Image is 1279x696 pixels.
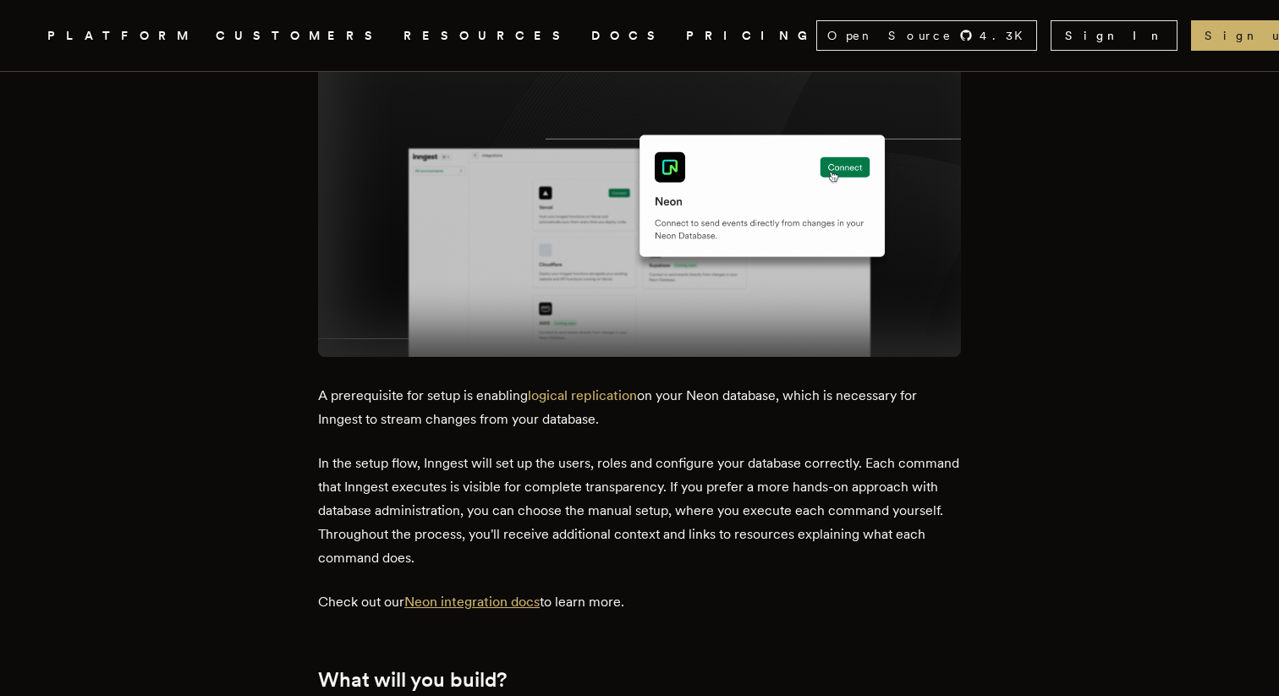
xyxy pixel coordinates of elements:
a: logical replication [528,387,637,403]
p: In the setup flow, Inngest will set up the users, roles and configure your database correctly. Ea... [318,452,961,570]
img: Neon integration in the Inngest dashboard [318,60,961,357]
span: Open Source [827,27,952,44]
a: CUSTOMERS [216,25,383,47]
a: DOCS [591,25,666,47]
p: Check out our to learn more. [318,590,961,614]
span: 4.3 K [980,27,1033,44]
h2: What will you build? [318,668,961,692]
a: Sign In [1051,20,1177,51]
a: Neon integration docs [404,594,540,610]
button: RESOURCES [403,25,571,47]
p: A prerequisite for setup is enabling on your Neon database, which is necessary for Inngest to str... [318,384,961,431]
button: PLATFORM [47,25,195,47]
a: PRICING [686,25,816,47]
